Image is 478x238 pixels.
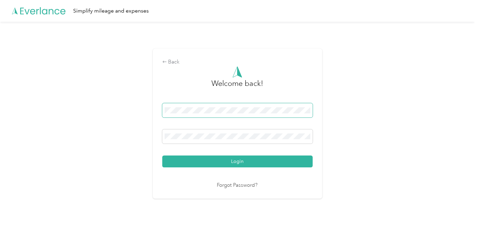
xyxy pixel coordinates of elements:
[211,78,263,96] h3: greeting
[162,58,313,66] div: Back
[301,132,309,141] keeper-lock: Open Keeper Popup
[73,7,149,15] div: Simplify mileage and expenses
[217,182,258,189] a: Forgot Password?
[162,155,313,167] button: Login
